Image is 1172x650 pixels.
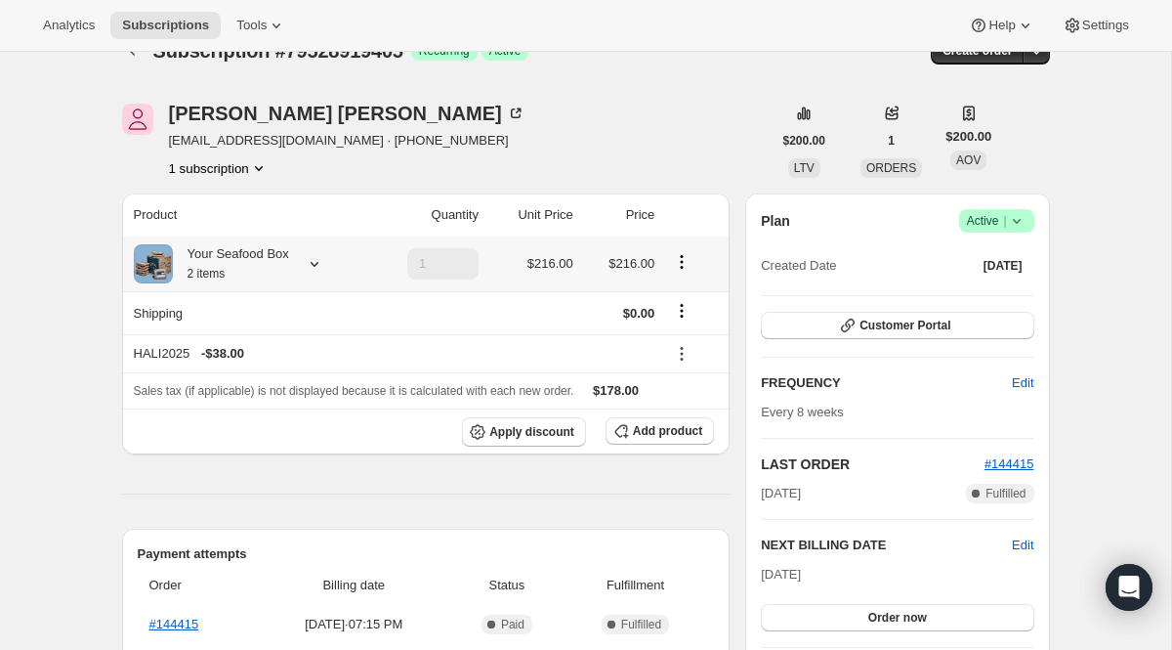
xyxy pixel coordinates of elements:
[593,383,639,398] span: $178.00
[761,312,1033,339] button: Customer Portal
[761,567,801,582] span: [DATE]
[1051,12,1141,39] button: Settings
[201,344,244,364] span: - $38.00
[972,252,1034,280] button: [DATE]
[1106,564,1152,611] div: Open Intercom Messenger
[134,384,574,398] span: Sales tax (if applicable) is not displayed because it is calculated with each new order.
[761,373,1012,393] h2: FREQUENCY
[866,161,916,175] span: ORDERS
[169,104,525,123] div: [PERSON_NAME] [PERSON_NAME]
[984,455,1034,474] button: #144415
[761,604,1033,631] button: Order now
[367,194,484,237] th: Quantity
[579,194,661,237] th: Price
[772,127,837,154] button: $200.00
[957,12,1046,39] button: Help
[122,104,153,135] span: Elizabeth Daniels
[122,18,209,33] span: Subscriptions
[621,617,661,632] span: Fulfilled
[462,417,586,447] button: Apply discount
[110,12,221,39] button: Subscriptions
[956,153,981,167] span: AOV
[794,161,815,175] span: LTV
[568,576,702,595] span: Fulfillment
[31,12,106,39] button: Analytics
[945,127,991,147] span: $200.00
[1012,536,1033,555] button: Edit
[457,576,557,595] span: Status
[761,256,836,276] span: Created Date
[984,258,1023,274] span: [DATE]
[666,300,697,322] button: Shipping actions
[1012,373,1033,393] span: Edit
[169,131,525,151] span: [EMAIL_ADDRESS][DOMAIN_NAME] · [PHONE_NUMBER]
[761,455,984,474] h2: LAST ORDER
[188,267,226,281] small: 2 items
[761,484,801,503] span: [DATE]
[1000,368,1045,399] button: Edit
[633,423,702,439] span: Add product
[138,564,257,607] th: Order
[169,158,269,178] button: Product actions
[173,244,289,283] div: Your Seafood Box
[606,417,714,445] button: Add product
[236,18,267,33] span: Tools
[149,617,199,631] a: #144415
[484,194,579,237] th: Unit Price
[888,133,895,149] span: 1
[1082,18,1129,33] span: Settings
[43,18,95,33] span: Analytics
[489,424,574,440] span: Apply discount
[761,536,1012,555] h2: NEXT BILLING DATE
[263,615,446,634] span: [DATE] · 07:15 PM
[225,12,298,39] button: Tools
[501,617,524,632] span: Paid
[967,211,1026,231] span: Active
[623,306,655,321] span: $0.00
[761,211,790,231] h2: Plan
[138,544,715,564] h2: Payment attempts
[868,610,927,626] span: Order now
[984,456,1034,471] a: #144415
[263,576,446,595] span: Billing date
[122,291,367,334] th: Shipping
[122,194,367,237] th: Product
[985,486,1025,501] span: Fulfilled
[134,344,655,364] div: HALI2025
[988,18,1015,33] span: Help
[527,256,573,271] span: $216.00
[608,256,654,271] span: $216.00
[783,133,825,149] span: $200.00
[876,127,906,154] button: 1
[134,244,173,283] img: product img
[761,405,844,419] span: Every 8 weeks
[1003,213,1006,229] span: |
[859,318,950,333] span: Customer Portal
[666,251,697,273] button: Product actions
